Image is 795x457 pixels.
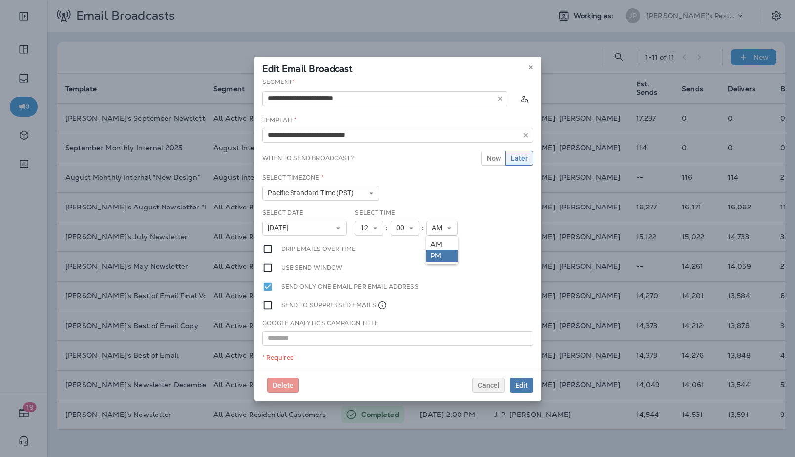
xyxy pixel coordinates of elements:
[426,250,458,262] a: PM
[515,90,533,108] button: Calculate the estimated number of emails to be sent based on selected segment. (This could take a...
[510,378,533,393] button: Edit
[432,224,446,232] span: AM
[472,378,505,393] button: Cancel
[419,221,426,236] div: :
[262,354,533,362] div: * Required
[262,154,354,162] label: When to send broadcast?
[355,209,395,217] label: Select Time
[262,116,297,124] label: Template
[281,281,418,292] label: Send only one email per email address
[355,221,383,236] button: 12
[391,221,419,236] button: 00
[281,244,356,254] label: Drip emails over time
[268,224,292,232] span: [DATE]
[396,224,408,232] span: 00
[262,221,347,236] button: [DATE]
[383,221,390,236] div: :
[487,155,501,162] span: Now
[511,155,528,162] span: Later
[262,174,324,182] label: Select Timezone
[478,382,500,389] span: Cancel
[268,189,358,197] span: Pacific Standard Time (PST)
[515,382,528,389] span: Edit
[262,186,380,201] button: Pacific Standard Time (PST)
[262,319,378,327] label: Google Analytics Campaign Title
[273,382,293,389] span: Delete
[481,151,506,166] button: Now
[281,300,388,311] label: Send to suppressed emails.
[426,221,458,236] button: AM
[505,151,533,166] button: Later
[262,209,304,217] label: Select Date
[262,78,295,86] label: Segment
[426,238,458,250] a: AM
[254,57,541,78] div: Edit Email Broadcast
[281,262,343,273] label: Use send window
[360,224,372,232] span: 12
[267,378,299,393] button: Delete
